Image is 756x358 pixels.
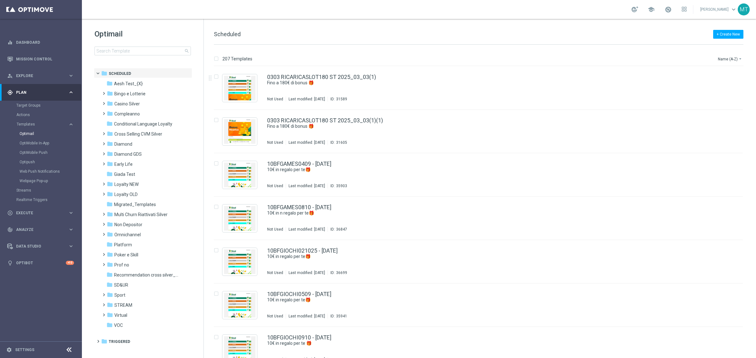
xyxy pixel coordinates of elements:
[107,161,113,167] i: folder
[717,55,743,63] button: Name (A-Z)arrow_drop_down
[20,178,66,183] a: Webpage Pop-up
[114,192,138,197] span: Loyalty OLD
[16,255,66,271] a: Optibot
[267,140,283,145] div: Not Used
[107,261,113,268] i: folder
[94,29,191,39] h1: Optimail
[16,122,74,127] button: Templates keyboard_arrow_right
[7,90,74,95] button: gps_fixed Plan keyboard_arrow_right
[16,120,81,186] div: Templates
[7,73,13,79] i: person_search
[208,66,755,110] div: Press SPACE to select this row.
[16,211,68,215] span: Execute
[7,260,13,266] i: lightbulb
[7,40,13,45] i: equalizer
[224,249,255,274] img: 36699.jpeg
[114,141,132,147] span: Diamond
[267,97,283,102] div: Not Used
[328,140,347,145] div: ID:
[267,210,702,216] a: 10€ in n regalo per te🎁
[267,297,716,303] div: 10€ in regalo per te🎁
[114,242,132,248] span: Platform
[7,34,74,51] div: Dashboard
[101,338,107,344] i: folder
[7,210,13,216] i: play_circle_outline
[267,254,702,260] a: 10€ in regalo per te🎁
[328,270,347,275] div: ID:
[208,283,755,327] div: Press SPACE to select this row.
[208,240,755,283] div: Press SPACE to select this row.
[267,74,376,80] a: 0303 RICARICASLOT180 ST 2025_03_03(1)
[106,271,113,278] i: folder
[20,150,66,155] a: OptiMobile Push
[106,322,113,328] i: folder
[286,270,328,275] div: Last modified: [DATE]
[107,231,113,238] i: folder
[7,57,74,62] button: Mission Control
[107,141,113,147] i: folder
[7,260,74,266] div: lightbulb Optibot +10
[336,97,347,102] div: 31589
[114,121,172,127] span: Conditional Language Loyalty
[16,101,81,110] div: Target Groups
[16,186,81,195] div: Streams
[7,227,68,232] div: Analyze
[286,140,328,145] div: Last modified: [DATE]
[66,261,74,265] div: +10
[114,302,132,308] span: STREAM
[267,340,702,346] a: 10€ in regalo per te 🎁
[68,121,74,127] i: keyboard_arrow_right
[328,314,347,319] div: ID:
[17,122,68,126] div: Templates
[20,141,66,146] a: OptiMobile In-App
[16,103,66,108] a: Target Groups
[208,153,755,197] div: Press SPACE to select this row.
[16,74,68,78] span: Explore
[267,270,283,275] div: Not Used
[106,241,113,248] i: folder
[20,176,81,186] div: Webpage Pop-up
[7,73,74,78] button: person_search Explore keyboard_arrow_right
[224,76,255,100] img: 31589.jpeg
[7,243,68,249] div: Data Studio
[20,167,81,176] div: Web Push Notifications
[713,30,743,39] button: + Create New
[267,167,702,173] a: 10€ in regalo per te🎁
[106,282,113,288] i: folder
[107,181,113,187] i: folder
[107,110,113,117] i: folder
[267,204,331,210] a: 10BFGAMES0810 - [DATE]
[738,3,750,15] div: MT
[114,151,142,157] span: Diamond GDS
[267,161,331,167] a: 10BFGAMES0409 - [DATE]
[107,211,113,217] i: folder
[286,97,328,102] div: Last modified: [DATE]
[648,6,655,13] span: school
[20,129,81,138] div: Optimail
[20,157,81,167] div: Optipush
[267,167,716,173] div: 10€ in regalo per te🎁
[107,221,113,227] i: folder
[7,244,74,249] button: Data Studio keyboard_arrow_right
[738,56,743,61] i: arrow_drop_down
[68,73,74,79] i: keyboard_arrow_right
[16,195,81,204] div: Realtime Triggers
[7,90,13,95] i: gps_fixed
[114,171,135,177] span: Giada Test
[267,227,283,232] div: Not Used
[114,131,162,137] span: Cross Selling CVM Silver
[114,161,133,167] span: Early Life
[107,90,113,97] i: folder
[286,227,328,232] div: Last modified: [DATE]
[267,291,331,297] a: 10BFGIOCHI0509 - [DATE]
[114,212,168,217] span: Multi Churn Riattivati Silver
[208,197,755,240] div: Press SPACE to select this row.
[109,339,130,344] span: Triggered
[6,347,12,353] i: settings
[114,222,142,227] span: Non Depositor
